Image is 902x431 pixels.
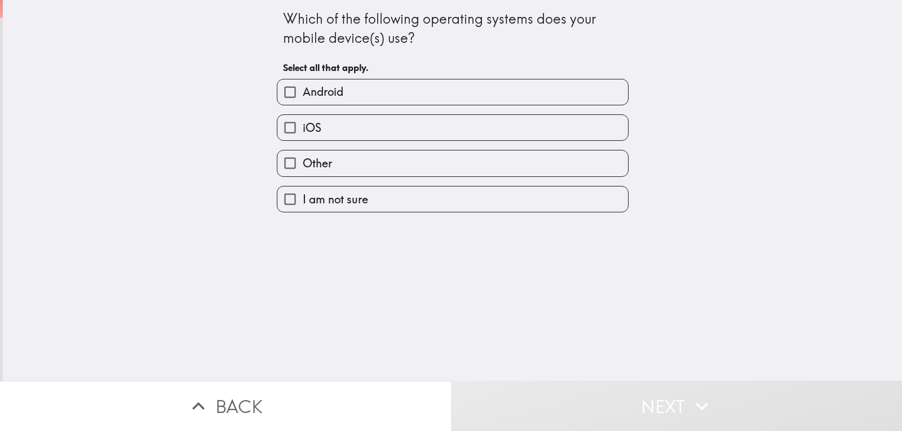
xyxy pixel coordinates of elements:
[451,381,902,431] button: Next
[283,61,622,74] h6: Select all that apply.
[277,150,628,176] button: Other
[277,115,628,140] button: iOS
[303,192,368,207] span: I am not sure
[303,155,332,171] span: Other
[303,84,343,100] span: Android
[277,186,628,212] button: I am not sure
[277,79,628,105] button: Android
[283,10,622,47] div: Which of the following operating systems does your mobile device(s) use?
[303,120,321,136] span: iOS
